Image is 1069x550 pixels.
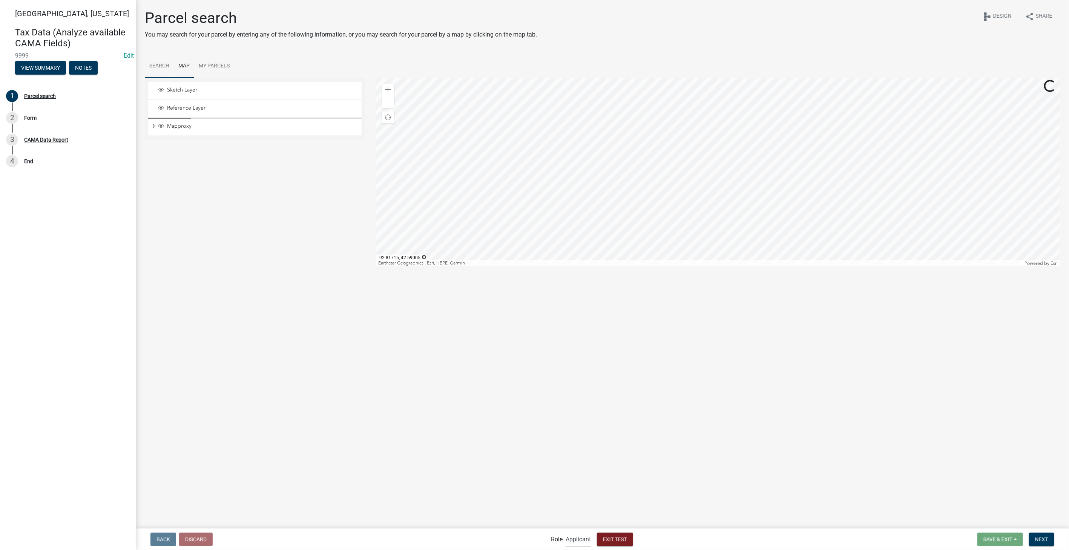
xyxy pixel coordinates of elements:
span: Expand [151,123,157,131]
span: Sketch Layer [165,87,359,93]
div: Form [24,115,37,121]
span: Exit Test [603,536,627,542]
span: Share [1036,12,1052,21]
button: schemaDesign [977,9,1018,24]
h1: Parcel search [145,9,537,27]
button: Back [150,533,176,546]
li: Sketch Layer [148,82,362,99]
span: [GEOGRAPHIC_DATA], [US_STATE] [15,9,129,18]
button: Next [1029,533,1054,546]
div: Parcel search [24,93,56,99]
a: My Parcels [194,54,234,78]
a: Search [145,54,174,78]
div: Earthstar Geographics | Esri, HERE, Garmin [376,260,1023,266]
wm-modal-confirm: Notes [69,65,98,71]
button: Discard [179,533,213,546]
i: schema [983,12,992,21]
a: Esri [1051,261,1058,266]
div: Mapproxy [157,123,359,130]
a: Map [174,54,194,78]
div: Zoom out [382,96,394,108]
h4: Tax Data (Analyze available CAMA Fields) [15,27,130,49]
div: 2 [6,112,18,124]
wm-modal-confirm: Summary [15,65,66,71]
div: Zoom in [382,84,394,96]
p: You may search for your parcel by entering any of the following information, or you may search fo... [145,30,537,39]
div: 1 [6,90,18,102]
wm-modal-confirm: Edit Application Number [124,52,134,59]
button: Notes [69,61,98,75]
div: End [24,159,33,164]
div: Reference Layer [157,105,359,112]
li: Mapproxy [148,118,362,136]
button: Save & Exit [977,533,1023,546]
span: Save & Exit [983,536,1012,542]
div: Find my location [382,112,394,124]
span: Back [156,536,170,542]
button: View Summary [15,61,66,75]
span: Mapproxy [165,123,359,130]
span: Next [1035,536,1048,542]
span: Design [993,12,1012,21]
span: 9999 [15,52,121,59]
div: CAMA Data Report [24,137,68,142]
button: Exit Test [597,533,633,546]
div: 3 [6,134,18,146]
button: shareShare [1019,9,1058,24]
i: share [1025,12,1034,21]
li: Reference Layer [148,100,362,117]
div: Powered by [1023,260,1060,266]
ul: Layer List [147,80,362,138]
span: Reference Layer [165,105,359,112]
div: 4 [6,155,18,167]
label: Role [551,536,563,542]
div: Sketch Layer [157,87,359,94]
a: Edit [124,52,134,59]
